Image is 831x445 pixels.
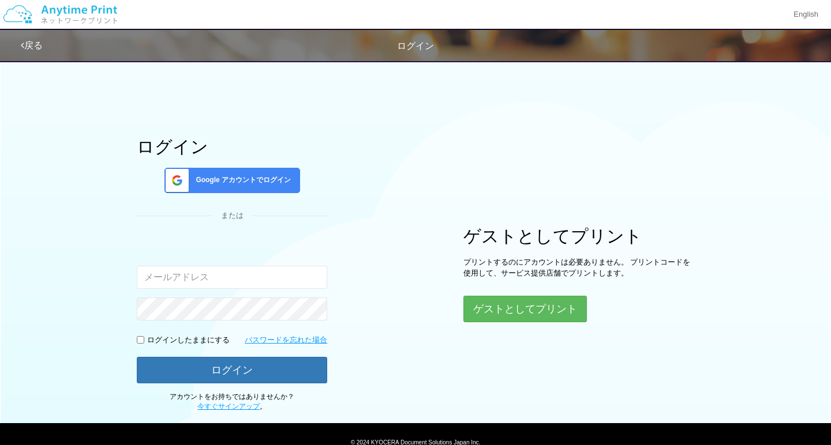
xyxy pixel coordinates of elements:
a: 戻る [21,40,43,50]
div: または [137,210,327,221]
h1: ゲストとしてプリント [463,227,694,246]
input: メールアドレス [137,266,327,289]
a: パスワードを忘れた場合 [245,335,327,346]
a: 今すぐサインアップ [197,402,260,410]
p: ログインしたままにする [147,335,230,346]
h1: ログイン [137,137,327,156]
span: Google アカウントでログイン [191,175,291,185]
button: ログイン [137,357,327,383]
span: 。 [197,402,267,410]
button: ゲストとしてプリント [463,296,587,322]
p: アカウントをお持ちではありませんか？ [137,392,327,412]
span: ログイン [397,41,434,51]
p: プリントするのにアカウントは必要ありません。 プリントコードを使用して、サービス提供店舗でプリントします。 [463,257,694,278]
